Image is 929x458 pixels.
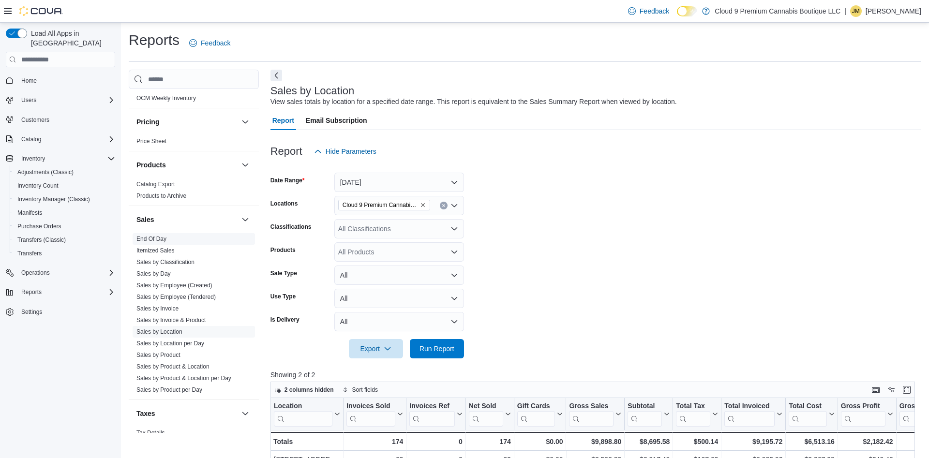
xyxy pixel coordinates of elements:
[724,436,782,447] div: $9,195.72
[270,177,305,184] label: Date Range
[270,269,297,277] label: Sale Type
[240,408,251,419] button: Taxes
[270,85,355,97] h3: Sales by Location
[14,221,115,232] span: Purchase Orders
[136,429,165,436] a: Tax Details
[346,402,395,427] div: Invoices Sold
[517,436,563,447] div: $0.00
[724,402,782,427] button: Total Invoiced
[334,312,464,331] button: All
[136,270,171,278] span: Sales by Day
[136,429,165,437] span: Tax Details
[136,375,231,382] a: Sales by Product & Location per Day
[17,222,61,230] span: Purchase Orders
[129,178,259,206] div: Products
[136,247,175,254] span: Itemized Sales
[274,402,332,411] div: Location
[17,153,49,164] button: Inventory
[27,29,115,48] span: Load All Apps in [GEOGRAPHIC_DATA]
[789,436,834,447] div: $6,513.16
[866,5,921,17] p: [PERSON_NAME]
[885,384,897,396] button: Display options
[14,193,94,205] a: Inventory Manager (Classic)
[129,30,180,50] h1: Reports
[270,97,677,107] div: View sales totals by location for a specified date range. This report is equivalent to the Sales ...
[2,305,119,319] button: Settings
[10,220,119,233] button: Purchase Orders
[136,374,231,382] span: Sales by Product & Location per Day
[19,6,63,16] img: Cova
[285,386,334,394] span: 2 columns hidden
[17,209,42,217] span: Manifests
[409,402,454,411] div: Invoices Ref
[469,402,503,427] div: Net Sold
[136,386,202,394] span: Sales by Product per Day
[850,5,862,17] div: Jonathan Martin
[901,384,913,396] button: Enter fullscreen
[17,236,66,244] span: Transfers (Classic)
[409,402,454,427] div: Invoices Ref
[10,233,119,247] button: Transfers (Classic)
[10,192,119,206] button: Inventory Manager (Classic)
[789,402,826,411] div: Total Cost
[270,146,302,157] h3: Report
[517,402,563,427] button: Gift Cards
[270,70,282,81] button: Next
[274,402,332,427] div: Location
[640,6,669,16] span: Feedback
[349,339,403,358] button: Export
[136,293,216,301] span: Sales by Employee (Tendered)
[270,370,921,380] p: Showing 2 of 2
[21,77,37,85] span: Home
[17,286,45,298] button: Reports
[14,234,115,246] span: Transfers (Classic)
[14,180,62,192] a: Inventory Count
[21,135,41,143] span: Catalog
[136,180,175,188] span: Catalog Export
[469,402,503,411] div: Net Sold
[346,402,395,411] div: Invoices Sold
[624,1,673,21] a: Feedback
[136,340,204,347] a: Sales by Location per Day
[136,117,159,127] h3: Pricing
[136,270,171,277] a: Sales by Day
[136,215,154,224] h3: Sales
[10,165,119,179] button: Adjustments (Classic)
[569,402,614,411] div: Gross Sales
[136,282,212,289] a: Sales by Employee (Created)
[21,96,36,104] span: Users
[21,269,50,277] span: Operations
[17,182,59,190] span: Inventory Count
[136,215,238,224] button: Sales
[343,200,418,210] span: Cloud 9 Premium Cannabis Boutique LLC
[676,436,718,447] div: $500.14
[270,200,298,207] label: Locations
[852,5,860,17] span: JM
[841,402,885,427] div: Gross Profit
[14,207,115,219] span: Manifests
[17,94,115,106] span: Users
[136,305,179,312] a: Sales by Invoice
[628,436,670,447] div: $8,695.58
[136,235,166,243] span: End Of Day
[14,166,115,178] span: Adjustments (Classic)
[270,246,296,254] label: Products
[17,306,46,318] a: Settings
[136,328,182,335] a: Sales by Location
[844,5,846,17] p: |
[469,436,511,447] div: 174
[355,339,397,358] span: Export
[2,93,119,107] button: Users
[715,5,840,17] p: Cloud 9 Premium Cannabis Boutique LLC
[841,402,885,411] div: Gross Profit
[409,402,462,427] button: Invoices Ref
[469,402,511,427] button: Net Sold
[841,402,893,427] button: Gross Profit
[17,133,45,145] button: Catalog
[136,351,180,359] span: Sales by Product
[2,133,119,146] button: Catalog
[136,192,186,199] a: Products to Archive
[17,114,115,126] span: Customers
